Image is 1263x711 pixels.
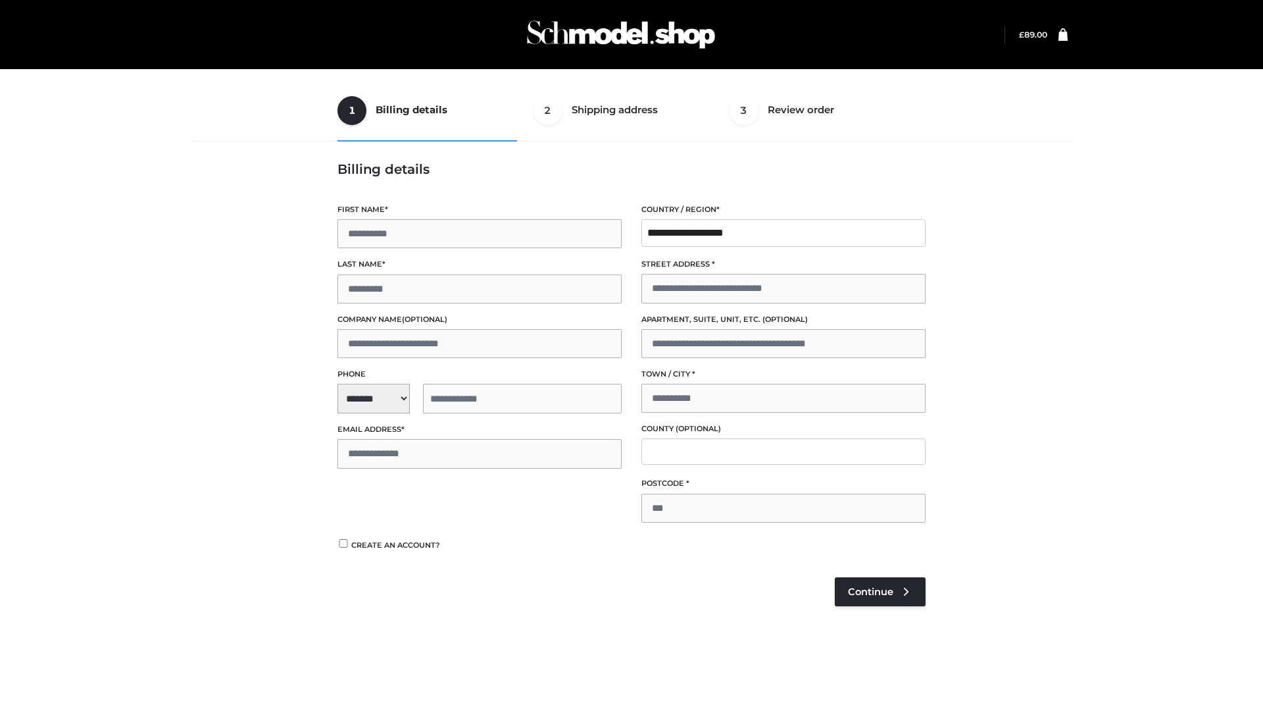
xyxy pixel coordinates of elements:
[641,258,926,271] label: Street address
[676,424,721,433] span: (optional)
[641,477,926,490] label: Postcode
[1019,30,1024,39] span: £
[402,315,447,324] span: (optional)
[641,313,926,326] label: Apartment, suite, unit, etc.
[337,161,926,177] h3: Billing details
[337,423,622,436] label: Email address
[835,577,926,606] a: Continue
[522,9,720,61] img: Schmodel Admin 964
[641,368,926,381] label: Town / City
[351,540,440,550] span: Create an account?
[337,368,622,381] label: Phone
[1019,30,1047,39] bdi: 89.00
[337,203,622,216] label: First name
[641,203,926,216] label: Country / Region
[337,313,622,326] label: Company name
[641,423,926,435] label: County
[337,539,349,548] input: Create an account?
[762,315,808,324] span: (optional)
[848,586,893,598] span: Continue
[337,258,622,271] label: Last name
[1019,30,1047,39] a: £89.00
